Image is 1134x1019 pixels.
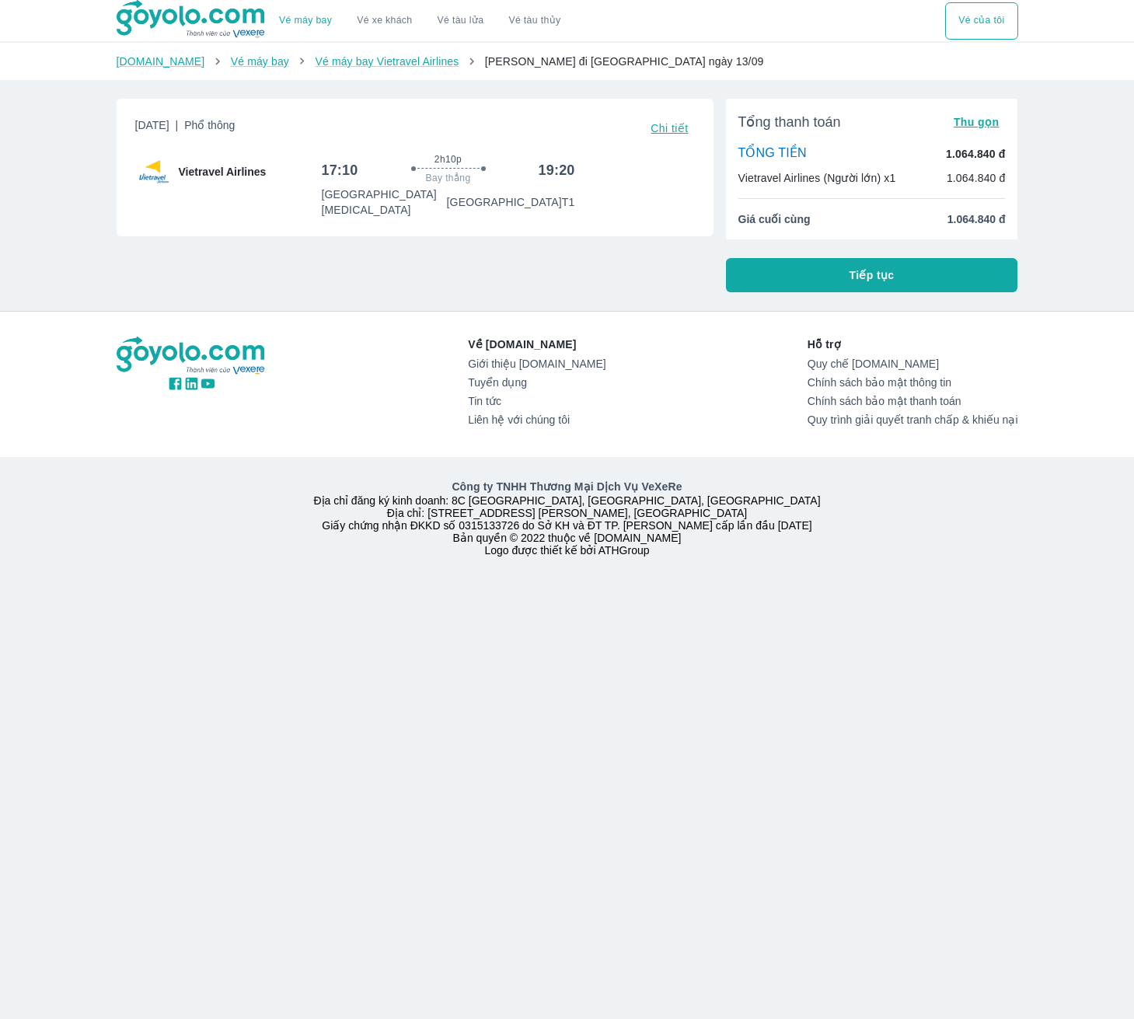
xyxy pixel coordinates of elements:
[425,2,497,40] a: Vé tàu lửa
[496,2,573,40] button: Vé tàu thủy
[135,117,236,139] span: [DATE]
[651,122,688,134] span: Chi tiết
[539,161,575,180] h6: 19:20
[808,376,1018,389] a: Chính sách bảo mật thông tin
[808,395,1018,407] a: Chính sách bảo mật thanh toán
[468,414,605,426] a: Liên hệ với chúng tôi
[485,55,764,68] span: [PERSON_NAME] đi [GEOGRAPHIC_DATA] ngày 13/09
[184,119,235,131] span: Phổ thông
[117,54,1018,69] nav: breadcrumb
[947,111,1006,133] button: Thu gọn
[468,395,605,407] a: Tin tức
[447,194,575,210] p: [GEOGRAPHIC_DATA] T1
[357,15,412,26] a: Vé xe khách
[267,2,573,40] div: choose transportation mode
[468,358,605,370] a: Giới thiệu [DOMAIN_NAME]
[945,2,1017,40] div: choose transportation mode
[179,164,267,180] span: Vietravel Airlines
[954,116,1000,128] span: Thu gọn
[738,170,896,186] p: Vietravel Airlines (Người lớn) x1
[279,15,332,26] a: Vé máy bay
[468,337,605,352] p: Về [DOMAIN_NAME]
[315,55,459,68] a: Vé máy bay Vietravel Airlines
[117,337,267,375] img: logo
[808,358,1018,370] a: Quy chế [DOMAIN_NAME]
[808,337,1018,352] p: Hỗ trợ
[117,55,205,68] a: [DOMAIN_NAME]
[322,161,358,180] h6: 17:10
[947,211,1006,227] span: 1.064.840 đ
[808,414,1018,426] a: Quy trình giải quyết tranh chấp & khiếu nại
[120,479,1015,494] p: Công ty TNHH Thương Mại Dịch Vụ VeXeRe
[434,153,462,166] span: 2h10p
[468,376,605,389] a: Tuyển dụng
[426,172,471,184] span: Bay thẳng
[738,211,811,227] span: Giá cuối cùng
[644,117,694,139] button: Chi tiết
[738,145,807,162] p: TỔNG TIỀN
[107,479,1028,557] div: Địa chỉ đăng ký kinh doanh: 8C [GEOGRAPHIC_DATA], [GEOGRAPHIC_DATA], [GEOGRAPHIC_DATA] Địa chỉ: [...
[945,2,1017,40] button: Vé của tôi
[726,258,1018,292] button: Tiếp tục
[176,119,179,131] span: |
[231,55,289,68] a: Vé máy bay
[947,170,1006,186] p: 1.064.840 đ
[850,267,895,283] span: Tiếp tục
[322,187,447,218] p: [GEOGRAPHIC_DATA] [MEDICAL_DATA]
[946,146,1005,162] p: 1.064.840 đ
[738,113,841,131] span: Tổng thanh toán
